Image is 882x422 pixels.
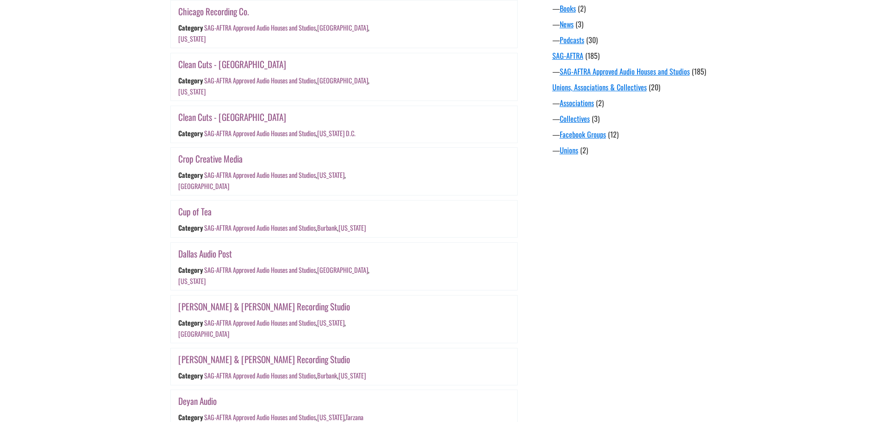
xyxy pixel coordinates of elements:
a: Chicago Recording Co. [178,5,249,18]
a: [GEOGRAPHIC_DATA] [178,181,229,191]
div: — [552,145,719,156]
a: [GEOGRAPHIC_DATA] [317,23,368,32]
span: (12) [608,129,619,140]
div: Category [178,170,203,180]
a: [US_STATE] [178,86,206,96]
span: (20) [649,82,660,93]
a: [US_STATE] [338,371,365,380]
div: Category [178,318,203,328]
div: , , [204,371,365,380]
a: SAG-AFTRA Approved Audio Houses and Studios [204,128,315,138]
a: SAG-AFTRA [552,50,583,61]
a: Podcasts [560,34,584,45]
a: Crop Creative Media [178,152,243,165]
a: SAG-AFTRA Approved Audio Houses and Studios [204,318,315,328]
div: — [552,97,719,108]
div: , , [204,223,365,233]
div: , , [178,318,346,338]
a: Clean Cuts - [GEOGRAPHIC_DATA] [178,110,286,124]
div: , , [178,76,369,96]
a: [US_STATE] D.C. [317,128,355,138]
a: [US_STATE] [317,170,344,180]
span: (30) [586,34,598,45]
a: Dallas Audio Post [178,247,232,260]
a: SAG-AFTRA Approved Audio Houses and Studios [204,265,315,275]
div: — [552,66,719,77]
div: , , [178,23,369,43]
a: Cup of Tea [178,205,212,218]
a: SAG-AFTRA Approved Audio Houses and Studios [204,23,315,32]
span: (3) [592,113,600,124]
a: [GEOGRAPHIC_DATA] [317,76,368,85]
div: , [204,128,355,138]
a: SAG-AFTRA Approved Audio Houses and Studios [204,223,315,233]
a: [GEOGRAPHIC_DATA] [178,328,229,338]
a: Clean Cuts - [GEOGRAPHIC_DATA] [178,57,286,71]
a: Associations [560,97,594,108]
div: — [552,19,719,30]
a: Burbank [317,223,337,233]
div: — [552,3,719,14]
a: [US_STATE] [317,318,344,328]
a: [GEOGRAPHIC_DATA] [317,265,368,275]
span: (2) [596,97,604,108]
a: [US_STATE] [178,276,206,285]
a: News [560,19,574,30]
a: Facebook Groups [560,129,606,140]
a: Books [560,3,576,14]
div: — [552,113,719,124]
div: Category [178,223,203,233]
div: — [552,34,719,45]
div: , , [178,170,346,190]
div: Category [178,265,203,275]
span: (185) [692,66,706,77]
a: Burbank [317,371,337,380]
a: SAG-AFTRA Approved Audio Houses and Studios [204,170,315,180]
div: , , [178,265,369,285]
span: (185) [585,50,600,61]
span: (2) [580,145,588,156]
a: SAG-AFTRA Approved Audio Houses and Studios [204,76,315,85]
a: [PERSON_NAME] & [PERSON_NAME] Recording Studio [178,300,350,313]
a: [US_STATE] [178,33,206,43]
a: [PERSON_NAME] & [PERSON_NAME] Recording Studio [178,353,350,366]
span: (2) [578,3,586,14]
a: Unions [560,145,578,156]
a: [US_STATE] [338,223,365,233]
div: Category [178,23,203,32]
a: Unions, Associations & Collectives [552,82,647,93]
div: Category [178,128,203,138]
a: SAG-AFTRA Approved Audio Houses and Studios [560,66,690,77]
a: SAG-AFTRA Approved Audio Houses and Studios [204,371,315,380]
div: Category [178,76,203,85]
div: — [552,129,719,140]
span: (3) [575,19,583,30]
a: Deyan Audio [178,394,217,408]
a: Collectives [560,113,590,124]
div: Category [178,371,203,380]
